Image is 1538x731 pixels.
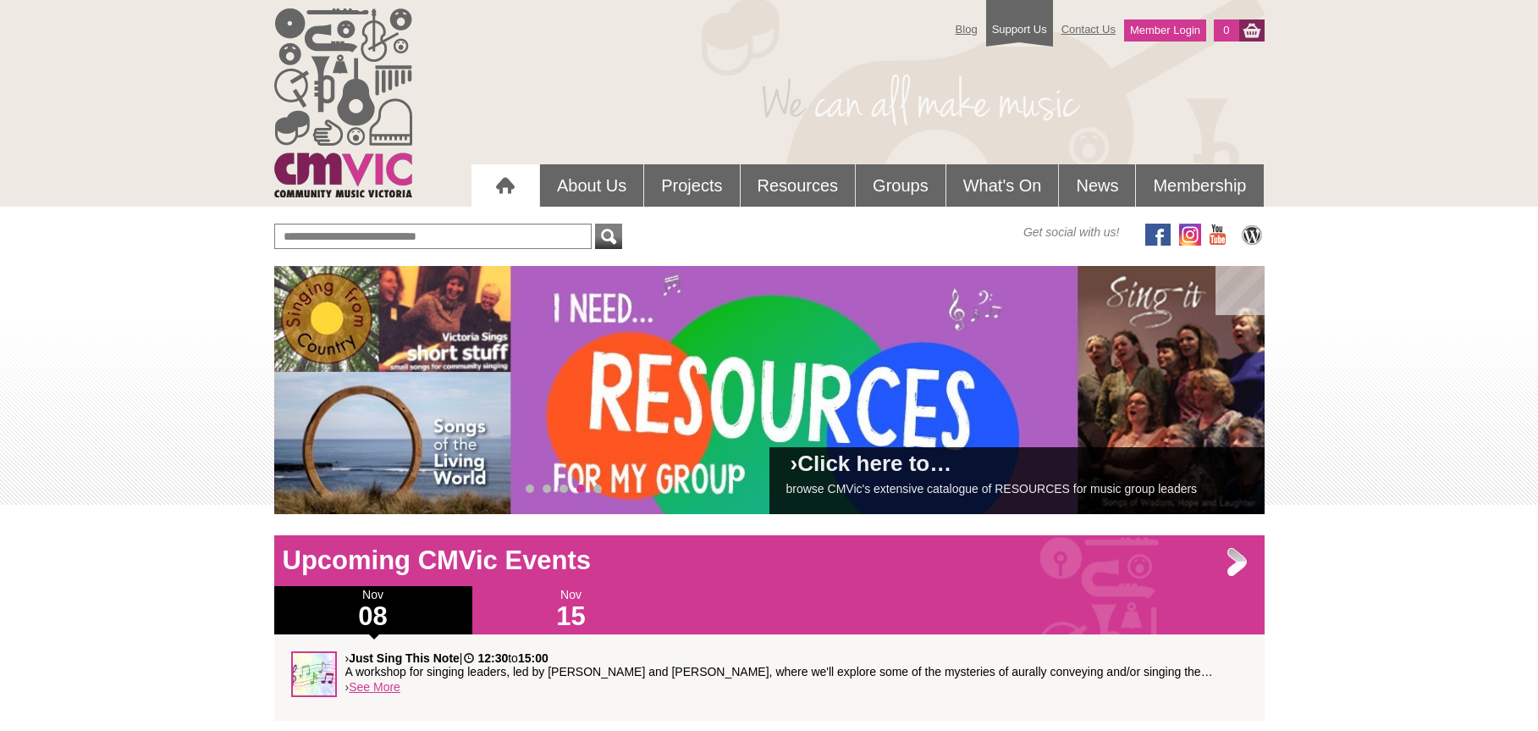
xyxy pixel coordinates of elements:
h1: 08 [274,603,472,630]
a: Membership [1136,164,1263,207]
a: Blog [947,14,986,44]
h1: 15 [472,603,670,630]
a: Groups [856,164,945,207]
a: Contact Us [1053,14,1124,44]
h2: › [786,456,1248,480]
a: 0 [1214,19,1238,42]
a: browse CMVic's extensive catalogue of RESOURCES for music group leaders [786,482,1198,496]
img: Rainbow-notes.jpg [291,651,337,697]
p: › | to A workshop for singing leaders, led by [PERSON_NAME] and [PERSON_NAME], where we'll explor... [345,651,1248,678]
a: News [1059,164,1135,207]
div: Nov [274,586,472,634]
a: Click here to… [797,451,951,476]
a: See More [349,680,400,694]
strong: 12:30 [477,651,508,665]
a: About Us [540,164,643,207]
div: Nov [472,586,670,634]
a: Projects [644,164,739,207]
strong: 15:00 [518,651,548,665]
img: cmvic_logo.png [274,8,412,197]
h1: Upcoming CMVic Events [274,544,1265,578]
strong: Just Sing This Note [349,651,460,665]
img: icon-instagram.png [1179,224,1201,246]
a: Resources [741,164,856,207]
span: Get social with us! [1023,224,1120,241]
div: › [291,651,1248,704]
img: CMVic Blog [1239,224,1265,246]
a: Member Login [1124,19,1206,42]
a: What's On [946,164,1059,207]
